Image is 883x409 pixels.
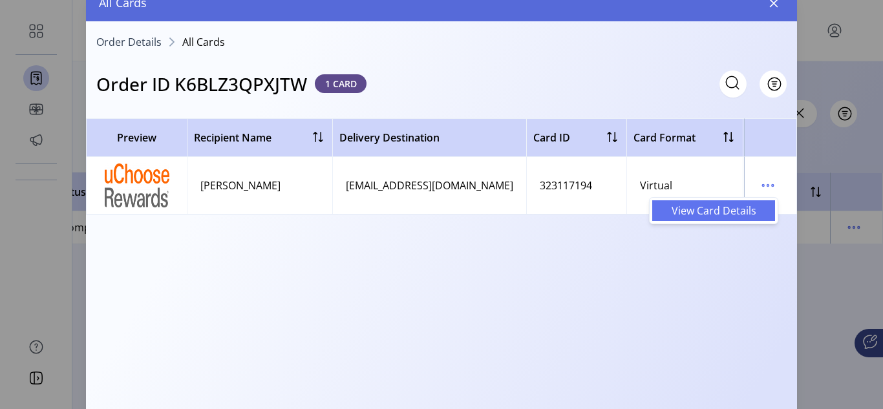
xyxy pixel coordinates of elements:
[633,130,696,145] span: Card Format
[758,175,778,196] button: menu
[540,178,592,193] div: 323117194
[533,130,570,145] span: Card ID
[182,37,225,47] span: All Cards
[96,70,307,98] h3: Order ID K6BLZ3QPXJTW
[339,130,440,145] span: Delivery Destination
[93,130,180,145] span: Preview
[346,178,513,193] div: [EMAIL_ADDRESS][DOMAIN_NAME]
[105,163,169,207] img: preview
[194,130,271,145] span: Recipient Name
[652,200,775,221] li: View Card Details
[96,37,162,47] a: Order Details
[315,74,367,93] span: 1 CARD
[640,178,672,193] div: Virtual
[660,205,767,216] span: View Card Details
[200,178,281,193] div: [PERSON_NAME]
